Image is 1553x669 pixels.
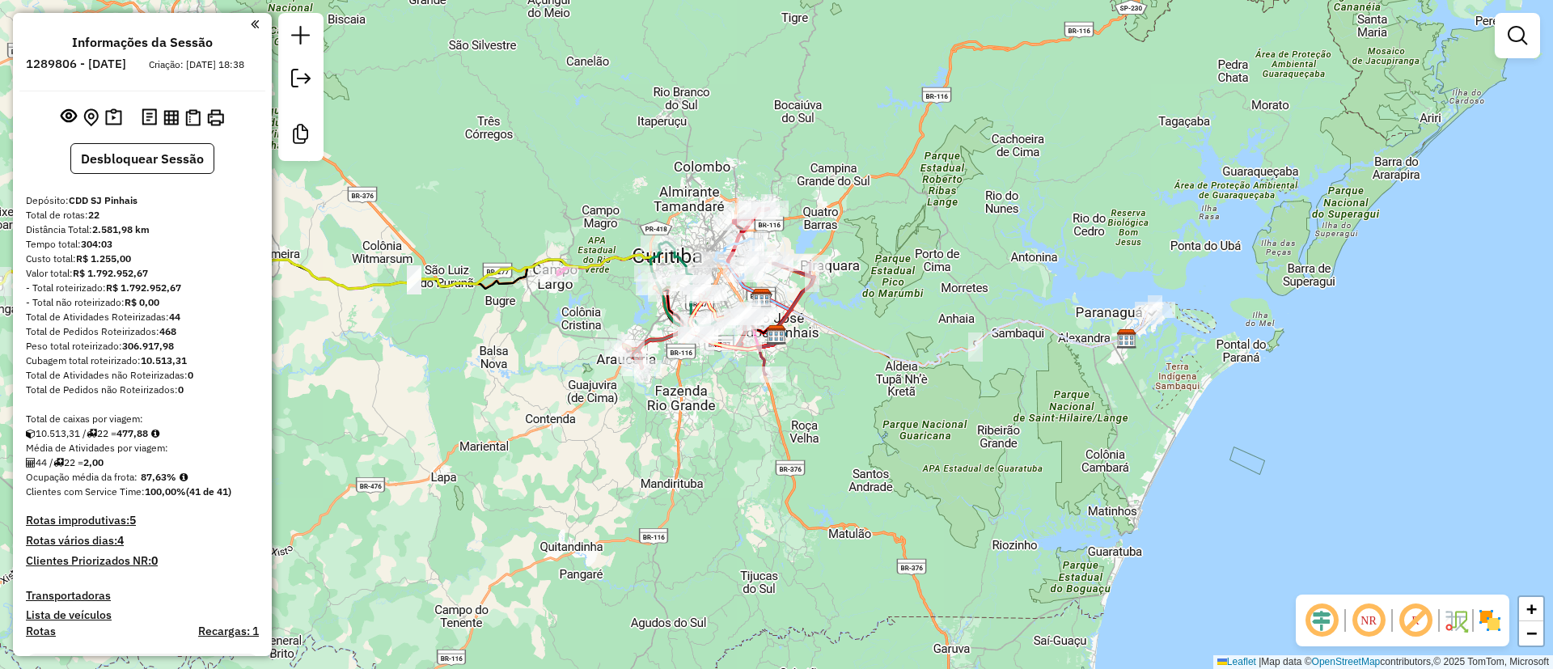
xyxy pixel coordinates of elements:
div: Total de caixas por viagem: [26,412,259,426]
h4: Recargas: 1 [198,625,259,638]
strong: 306.917,98 [122,340,174,352]
div: - Total não roteirizado: [26,295,259,310]
a: Criar modelo [285,118,317,155]
div: Total de rotas: [26,208,259,222]
button: Centralizar mapa no depósito ou ponto de apoio [80,105,102,130]
button: Visualizar Romaneio [182,106,204,129]
div: Cubagem total roteirizado: [26,354,259,368]
div: - Total roteirizado: [26,281,259,295]
div: Total de Atividades não Roteirizadas: [26,368,259,383]
div: 44 / 22 = [26,455,259,470]
a: Clique aqui para minimizar o painel [251,15,259,33]
span: Ocupação média da frota: [26,471,138,483]
div: Total de Pedidos não Roteirizados: [26,383,259,397]
button: Desbloquear Sessão [70,143,214,174]
strong: 4 [117,533,124,548]
img: CDD Curitiba [751,288,772,309]
strong: CDD SJ Pinhais [69,194,138,206]
a: Exportar sessão [285,62,317,99]
button: Logs desbloquear sessão [138,105,160,130]
span: + [1526,599,1537,619]
strong: 100,00% [145,485,186,498]
strong: 0 [178,383,184,396]
i: Total de rotas [53,458,64,468]
strong: (41 de 41) [186,485,231,498]
img: Exibir/Ocultar setores [1477,608,1503,633]
strong: R$ 0,00 [125,296,159,308]
strong: 22 [88,209,99,221]
a: OpenStreetMap [1312,656,1381,667]
h4: Transportadoras [26,589,259,603]
em: Média calculada utilizando a maior ocupação (%Peso ou %Cubagem) de cada rota da sessão. Rotas cro... [180,472,188,482]
strong: 0 [188,369,193,381]
strong: 477,88 [116,427,148,439]
button: Visualizar relatório de Roteirização [160,106,182,128]
strong: R$ 1.792.952,67 [73,267,148,279]
i: Cubagem total roteirizado [26,429,36,438]
span: Ocultar NR [1349,601,1388,640]
div: Map data © contributors,© 2025 TomTom, Microsoft [1213,655,1553,669]
div: Total de Atividades Roteirizadas: [26,310,259,324]
button: Exibir sessão original [57,104,80,130]
span: Ocultar deslocamento [1302,601,1341,640]
a: Nova sessão e pesquisa [285,19,317,56]
i: Total de Atividades [26,458,36,468]
strong: 44 [169,311,180,323]
a: Rotas [26,625,56,638]
button: Imprimir Rotas [204,106,227,129]
img: CDD SJ Pinhais [766,324,787,345]
h4: Clientes Priorizados NR: [26,554,259,568]
button: Painel de Sugestão [102,105,125,130]
div: Criação: [DATE] 18:38 [142,57,251,72]
h4: Rotas improdutivas: [26,514,259,527]
div: Depósito: [26,193,259,208]
span: Exibir rótulo [1396,601,1435,640]
strong: R$ 1.792.952,67 [106,282,181,294]
img: CDD Paranagua [1116,328,1137,349]
div: Custo total: [26,252,259,266]
div: Valor total: [26,266,259,281]
div: Tempo total: [26,237,259,252]
strong: 10.513,31 [141,354,187,366]
span: | [1259,656,1261,667]
div: Peso total roteirizado: [26,339,259,354]
img: Fluxo de ruas [1443,608,1469,633]
div: Distância Total: [26,222,259,237]
a: Zoom out [1519,621,1543,646]
span: Clientes com Service Time: [26,485,145,498]
strong: 304:03 [81,238,112,250]
strong: 468 [159,325,176,337]
h6: 1289806 - [DATE] [26,57,126,71]
strong: 2,00 [83,456,104,468]
a: Leaflet [1217,656,1256,667]
div: 10.513,31 / 22 = [26,426,259,441]
h4: Rotas vários dias: [26,534,259,548]
strong: 87,63% [141,471,176,483]
i: Meta Caixas/viagem: 258,44 Diferença: 219,44 [151,429,159,438]
a: Zoom in [1519,597,1543,621]
strong: R$ 1.255,00 [76,252,131,265]
strong: 0 [151,553,158,568]
strong: 2.581,98 km [92,223,150,235]
a: Exibir filtros [1501,19,1534,52]
div: Total de Pedidos Roteirizados: [26,324,259,339]
i: Total de rotas [87,429,97,438]
span: − [1526,623,1537,643]
strong: 5 [129,513,136,527]
div: Média de Atividades por viagem: [26,441,259,455]
h4: Informações da Sessão [72,35,213,50]
h4: Lista de veículos [26,608,259,622]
